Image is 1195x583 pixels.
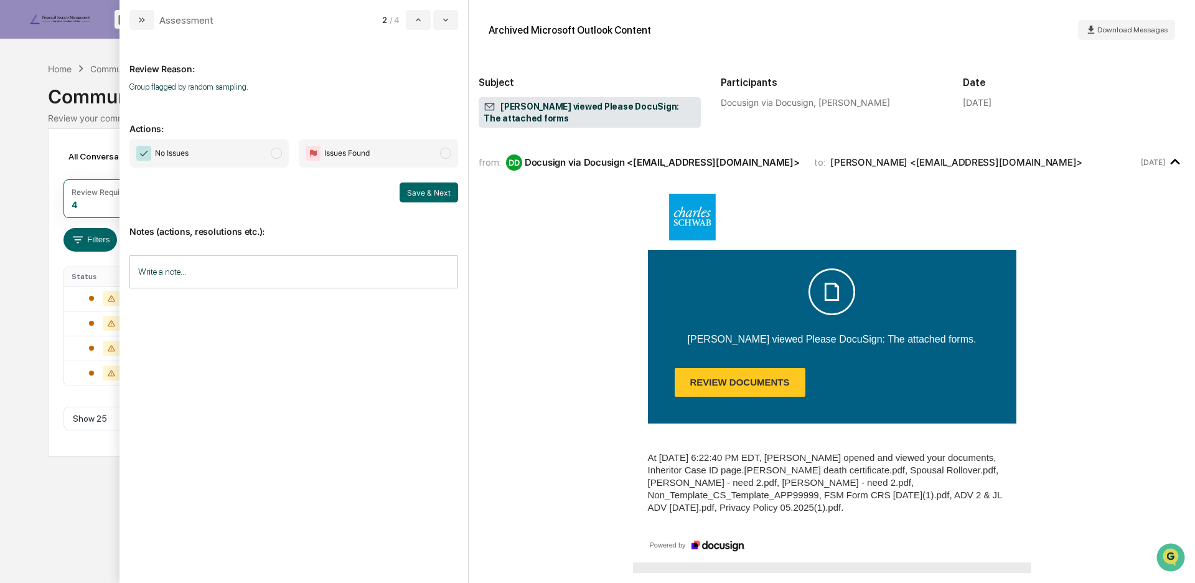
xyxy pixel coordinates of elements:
[7,152,85,174] a: 🖐️Preclearance
[63,146,157,166] div: All Conversations
[129,82,458,92] p: Group flagged by random sampling.
[63,228,118,252] button: Filters
[479,156,501,168] span: from:
[129,108,458,134] p: Actions:
[1078,20,1175,40] button: Download Messages
[12,26,227,46] p: How can we help?
[124,211,151,220] span: Pylon
[306,146,321,161] img: Flag
[12,182,22,192] div: 🔎
[42,95,204,108] div: Start new chat
[650,540,689,549] div: Powered by
[390,15,403,25] span: / 4
[25,181,78,193] span: Data Lookup
[88,211,151,220] a: Powered byPylon
[159,14,213,26] div: Assessment
[72,199,77,210] div: 4
[12,158,22,168] div: 🖐️
[25,157,80,169] span: Preclearance
[48,113,1147,123] div: Review your communication records across channels
[136,146,151,161] img: Checkmark
[963,77,1185,88] h2: Date
[48,75,1147,108] div: Communications Archive
[721,77,943,88] h2: Participants
[691,540,746,552] img: Docusign
[212,99,227,114] button: Start new chat
[400,182,458,202] button: Save & Next
[129,49,458,74] p: Review Reason:
[85,152,159,174] a: 🗄️Attestations
[675,377,805,387] span: REVIEW DOCUMENTS
[648,452,1016,514] p: At [DATE] 6:22:40 PM EDT, [PERSON_NAME] opened and viewed your documents, Inheritor Case ID page....
[90,158,100,168] div: 🗄️
[484,101,696,125] span: [PERSON_NAME] viewed Please DocuSign: The attached forms
[129,211,458,237] p: Notes (actions, resolutions etc.):
[1141,158,1165,167] time: Saturday, October 11, 2025 at 4:22:40 PM
[382,15,387,25] span: 2
[1155,542,1189,576] iframe: Open customer support
[963,97,991,108] div: [DATE]
[30,14,90,24] img: logo
[12,95,35,118] img: 1746055101610-c473b297-6a78-478c-a979-82029cc54cd1
[814,156,825,168] span: to:
[525,156,799,168] div: Docusign via Docusign <[EMAIL_ADDRESS][DOMAIN_NAME]>
[830,156,1082,168] div: [PERSON_NAME] <[EMAIL_ADDRESS][DOMAIN_NAME]>
[324,147,370,159] span: Issues Found
[7,176,83,198] a: 🔎Data Lookup
[42,108,157,118] div: We're available if you need us!
[673,319,991,346] td: [PERSON_NAME] viewed Please DocuSign: The attached forms.
[506,154,522,171] div: DD
[721,97,943,108] div: Docusign via Docusign, [PERSON_NAME]
[90,64,191,74] div: Communications Archive
[64,267,146,286] th: Status
[1097,26,1168,34] span: Download Messages
[48,64,72,74] div: Home
[72,187,131,197] div: Review Required
[155,147,189,159] span: No Issues
[479,77,701,88] h2: Subject
[489,24,651,36] div: Archived Microsoft Outlook Content
[675,369,805,396] a: REVIEW DOCUMENTS
[808,268,855,315] img: iconFileWhite.png
[103,157,154,169] span: Attestations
